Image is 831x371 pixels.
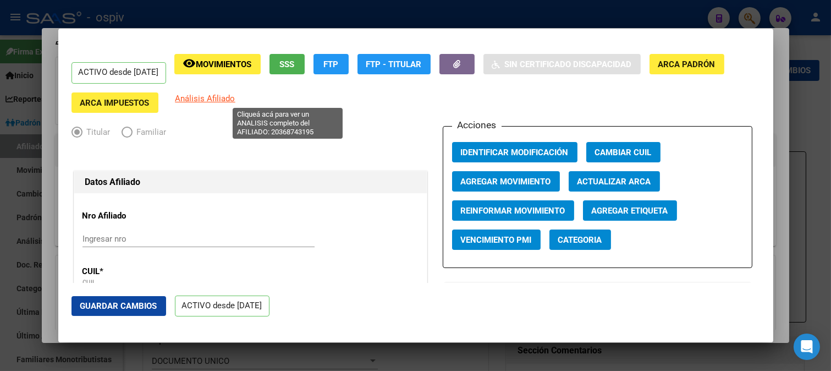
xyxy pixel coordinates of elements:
[196,59,252,69] span: Movimientos
[174,54,261,74] button: Movimientos
[82,265,183,278] p: CUIL
[71,62,166,84] p: ACTIVO desde [DATE]
[577,177,651,187] span: Actualizar ARCA
[175,296,269,317] p: ACTIVO desde [DATE]
[183,57,196,70] mat-icon: remove_red_eye
[269,54,305,74] button: SSS
[461,148,569,157] span: Identificar Modificación
[452,230,541,250] button: Vencimiento PMI
[71,129,178,139] mat-radio-group: Elija una opción
[80,301,157,311] span: Guardar Cambios
[461,235,532,245] span: Vencimiento PMI
[279,59,294,69] span: SSS
[71,296,166,316] button: Guardar Cambios
[583,200,677,221] button: Agregar Etiqueta
[592,206,668,216] span: Agregar Etiqueta
[82,210,183,222] p: Nro Afiliado
[483,54,641,74] button: Sin Certificado Discapacidad
[558,235,602,245] span: Categoria
[452,118,502,132] h3: Acciones
[323,59,338,69] span: FTP
[549,230,611,250] button: Categoria
[71,92,158,113] button: ARCA Impuestos
[461,177,551,187] span: Agregar Movimiento
[175,94,235,103] span: Análisis Afiliado
[650,54,724,74] button: ARCA Padrón
[357,54,431,74] button: FTP - Titular
[452,200,574,221] button: Reinformar Movimiento
[569,171,660,192] button: Actualizar ARCA
[586,142,661,162] button: Cambiar CUIL
[85,176,416,189] h1: Datos Afiliado
[505,59,632,69] span: Sin Certificado Discapacidad
[595,148,652,157] span: Cambiar CUIL
[366,59,422,69] span: FTP - Titular
[658,59,716,69] span: ARCA Padrón
[452,171,560,192] button: Agregar Movimiento
[82,126,111,139] span: Titular
[452,142,577,162] button: Identificar Modificación
[133,126,167,139] span: Familiar
[80,98,150,108] span: ARCA Impuestos
[794,334,820,360] div: Open Intercom Messenger
[461,206,565,216] span: Reinformar Movimiento
[313,54,349,74] button: FTP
